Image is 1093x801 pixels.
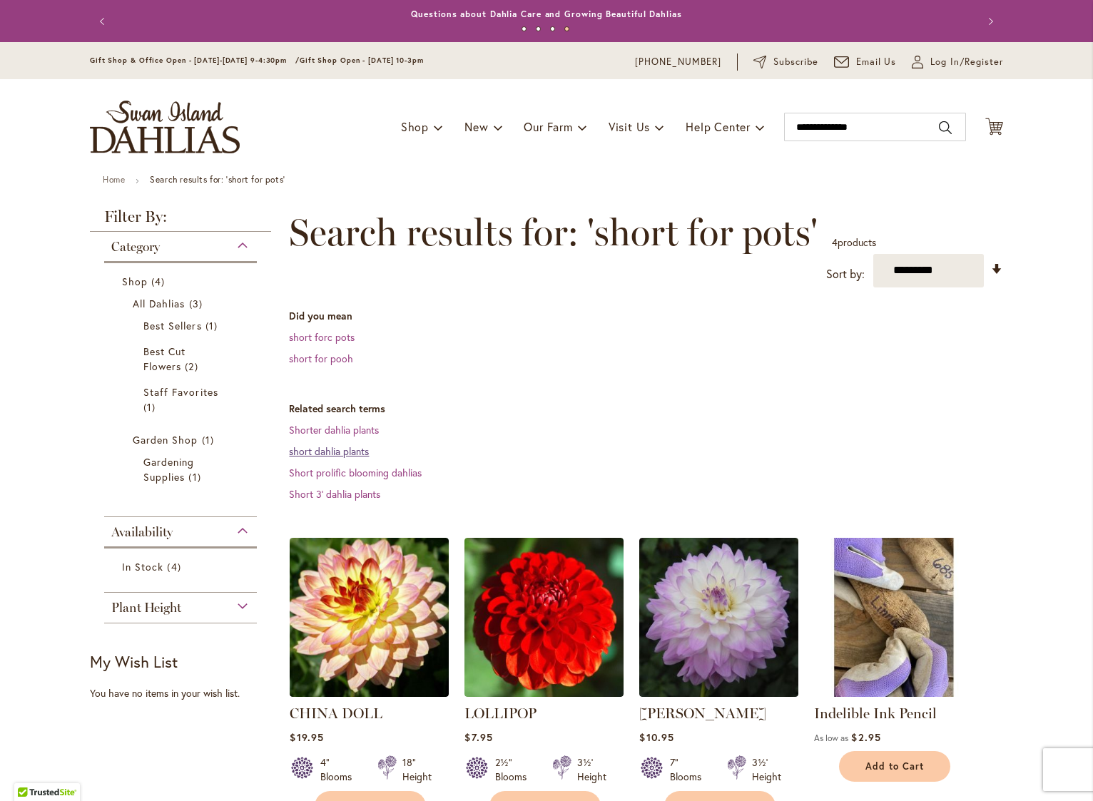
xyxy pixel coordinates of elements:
[639,705,766,722] a: [PERSON_NAME]
[670,755,710,784] div: 7" Blooms
[90,56,300,65] span: Gift Shop & Office Open - [DATE]-[DATE] 9-4:30pm /
[133,432,232,447] a: Garden Shop
[289,352,353,365] a: short for pooh
[90,7,118,36] button: Previous
[464,686,624,700] a: LOLLIPOP
[930,55,1003,69] span: Log In/Register
[495,755,535,784] div: 2½" Blooms
[289,402,1003,416] dt: Related search terms
[851,730,880,744] span: $2.95
[536,26,541,31] button: 2 of 4
[839,751,950,782] button: Add to Cart
[865,760,924,772] span: Add to Cart
[832,235,838,249] span: 4
[635,55,721,69] a: [PHONE_NUMBER]
[773,55,818,69] span: Subscribe
[90,101,240,153] a: store logo
[185,359,201,374] span: 2
[90,209,271,232] strong: Filter By:
[111,600,181,616] span: Plant Height
[133,297,185,310] span: All Dahlias
[464,730,492,744] span: $7.95
[524,119,572,134] span: Our Farm
[320,755,360,784] div: 4" Blooms
[122,275,148,288] span: Shop
[111,524,173,540] span: Availability
[202,432,218,447] span: 1
[834,55,897,69] a: Email Us
[975,7,1003,36] button: Next
[103,174,125,185] a: Home
[289,309,1003,323] dt: Did you mean
[290,538,449,697] img: CHINA DOLL
[609,119,650,134] span: Visit Us
[188,469,204,484] span: 1
[122,274,243,289] a: Shop
[814,733,848,743] span: As low as
[401,119,429,134] span: Shop
[522,26,527,31] button: 1 of 4
[143,385,218,399] span: Staff Favorites
[464,705,537,722] a: LOLLIPOP
[290,686,449,700] a: CHINA DOLL
[167,559,184,574] span: 4
[300,56,424,65] span: Gift Shop Open - [DATE] 10-3pm
[402,755,432,784] div: 18" Height
[639,538,798,697] img: MIKAYLA MIRANDA
[814,686,973,700] a: Indelible Ink Pencil
[289,487,380,501] a: Short 3’ dahlia plants
[411,9,681,19] a: Questions about Dahlia Care and Growing Beautiful Dahlias
[814,705,937,722] a: Indelible Ink Pencil
[151,274,168,289] span: 4
[143,454,221,484] a: Gardening Supplies
[290,705,382,722] a: CHINA DOLL
[133,296,232,311] a: All Dahlias
[753,55,818,69] a: Subscribe
[143,344,221,374] a: Best Cut Flowers
[143,399,159,414] span: 1
[289,330,355,344] a: short forc pots
[832,231,876,254] p: products
[639,686,798,700] a: MIKAYLA MIRANDA
[111,239,160,255] span: Category
[564,26,569,31] button: 4 of 4
[686,119,751,134] span: Help Center
[122,559,243,574] a: In Stock 4
[122,560,163,573] span: In Stock
[90,686,280,700] div: You have no items in your wish list.
[289,466,422,479] a: Short prolific blooming dahlias
[826,261,865,287] label: Sort by:
[289,444,369,458] a: short dahlia plants
[639,730,673,744] span: $10.95
[205,318,221,333] span: 1
[143,345,185,373] span: Best Cut Flowers
[856,55,897,69] span: Email Us
[90,651,178,672] strong: My Wish List
[290,730,323,744] span: $19.95
[289,423,379,437] a: Shorter dahlia plants
[143,384,221,414] a: Staff Favorites
[577,755,606,784] div: 3½' Height
[143,318,221,333] a: Best Sellers
[752,755,781,784] div: 3½' Height
[133,433,198,447] span: Garden Shop
[189,296,206,311] span: 3
[143,319,202,332] span: Best Sellers
[11,750,51,790] iframe: Launch Accessibility Center
[814,538,973,697] img: Indelible Ink Pencil
[150,174,285,185] strong: Search results for: 'short for pots'
[464,119,488,134] span: New
[912,55,1003,69] a: Log In/Register
[143,455,194,484] span: Gardening Supplies
[550,26,555,31] button: 3 of 4
[289,211,818,254] span: Search results for: 'short for pots'
[464,538,624,697] img: LOLLIPOP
